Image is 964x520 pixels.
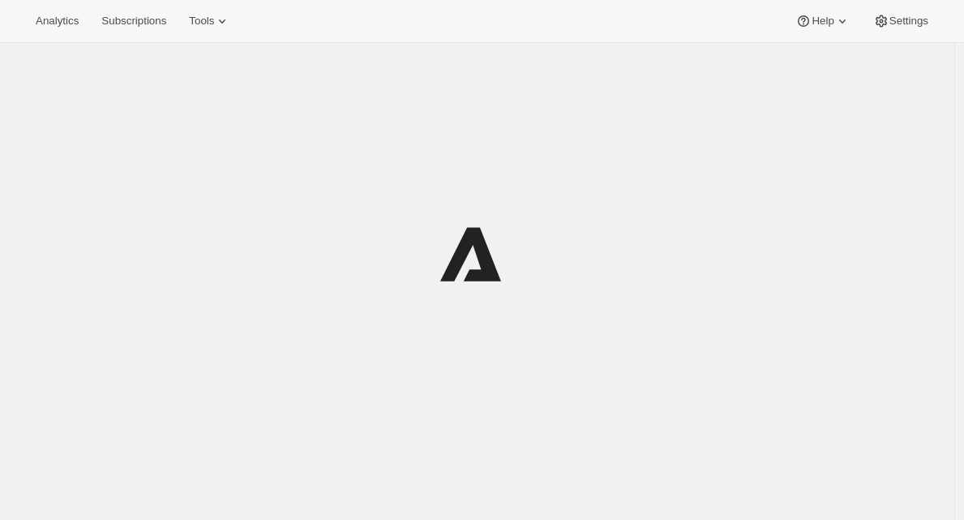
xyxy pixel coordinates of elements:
[889,15,928,28] span: Settings
[92,10,176,32] button: Subscriptions
[786,10,859,32] button: Help
[189,15,214,28] span: Tools
[812,15,833,28] span: Help
[101,15,166,28] span: Subscriptions
[26,10,88,32] button: Analytics
[863,10,938,32] button: Settings
[36,15,79,28] span: Analytics
[179,10,240,32] button: Tools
